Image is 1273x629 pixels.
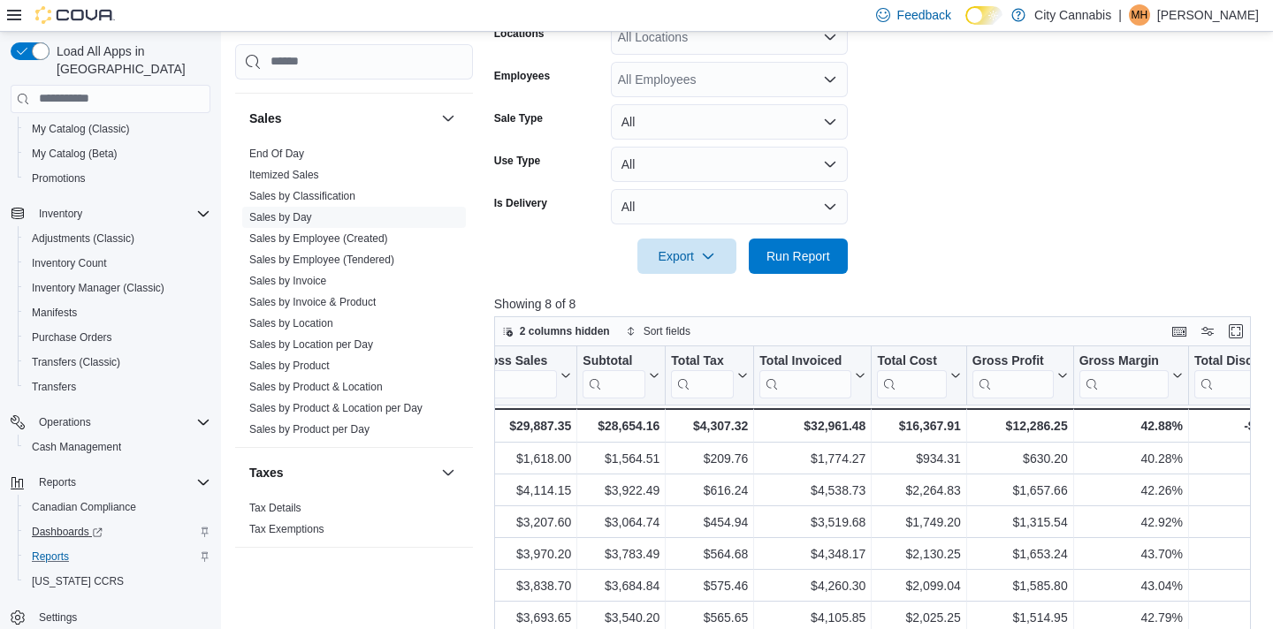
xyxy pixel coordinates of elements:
[494,154,540,168] label: Use Type
[249,189,355,203] span: Sales by Classification
[32,330,112,345] span: Purchase Orders
[25,327,210,348] span: Purchase Orders
[32,472,83,493] button: Reports
[25,228,141,249] a: Adjustments (Classic)
[249,522,324,536] span: Tax Exemptions
[644,324,690,338] span: Sort fields
[1079,448,1183,469] div: 40.28%
[476,352,571,398] button: Gross Sales
[32,306,77,320] span: Manifests
[1169,321,1190,342] button: Keyboard shortcuts
[25,277,210,299] span: Inventory Manager (Classic)
[583,607,659,628] div: $3,540.20
[18,569,217,594] button: [US_STATE] CCRS
[25,352,210,373] span: Transfers (Classic)
[611,189,848,224] button: All
[25,143,125,164] a: My Catalog (Beta)
[25,571,210,592] span: Washington CCRS
[759,448,865,469] div: $1,774.27
[249,110,282,127] h3: Sales
[4,470,217,495] button: Reports
[18,435,217,459] button: Cash Management
[583,512,659,533] div: $3,064.74
[1034,4,1111,26] p: City Cannabis
[1079,480,1183,501] div: 42.26%
[18,276,217,300] button: Inventory Manager (Classic)
[1197,321,1218,342] button: Display options
[759,543,865,565] div: $4,348.17
[671,607,748,628] div: $565.65
[249,523,324,535] a: Tax Exemptions
[759,607,865,628] div: $4,105.85
[249,210,312,224] span: Sales by Day
[32,171,86,186] span: Promotions
[18,141,217,166] button: My Catalog (Beta)
[25,118,137,140] a: My Catalog (Classic)
[32,147,118,161] span: My Catalog (Beta)
[476,352,557,398] div: Gross Sales
[249,275,326,287] a: Sales by Invoice
[249,253,394,267] span: Sales by Employee (Tendered)
[25,168,93,189] a: Promotions
[1157,4,1259,26] p: [PERSON_NAME]
[438,462,459,483] button: Taxes
[972,352,1054,398] div: Gross Profit
[637,239,736,274] button: Export
[972,543,1068,565] div: $1,653.24
[249,232,388,245] a: Sales by Employee (Created)
[877,575,960,596] div: $2,099.04
[476,415,571,436] div: $29,887.35
[249,464,434,481] button: Taxes
[32,412,98,433] button: Operations
[583,543,659,565] div: $3,783.49
[1132,4,1148,26] span: MH
[671,352,748,398] button: Total Tax
[249,338,373,351] a: Sales by Location per Day
[476,607,571,628] div: $3,693.65
[494,196,547,210] label: Is Delivery
[25,253,114,274] a: Inventory Count
[1079,607,1183,628] div: 42.79%
[965,25,966,26] span: Dark Mode
[249,296,376,308] a: Sales by Invoice & Product
[18,495,217,519] button: Canadian Compliance
[39,610,77,625] span: Settings
[671,575,748,596] div: $575.46
[25,376,210,398] span: Transfers
[611,104,848,140] button: All
[25,436,128,458] a: Cash Management
[25,496,210,518] span: Canadian Compliance
[877,607,960,628] div: $2,025.25
[583,575,659,596] div: $3,684.84
[972,415,1068,436] div: $12,286.25
[25,521,110,542] a: Dashboards
[583,352,659,398] button: Subtotal
[32,549,69,564] span: Reports
[749,239,848,274] button: Run Report
[32,380,76,394] span: Transfers
[972,512,1068,533] div: $1,315.54
[671,352,734,369] div: Total Tax
[759,415,865,436] div: $32,961.48
[249,360,330,372] a: Sales by Product
[583,415,659,436] div: $28,654.16
[611,147,848,182] button: All
[671,480,748,501] div: $616.24
[32,281,164,295] span: Inventory Manager (Classic)
[671,352,734,398] div: Total Tax
[249,295,376,309] span: Sales by Invoice & Product
[249,381,383,393] a: Sales by Product & Location
[235,143,473,447] div: Sales
[39,475,76,489] span: Reports
[25,521,210,542] span: Dashboards
[1079,352,1168,398] div: Gross Margin
[476,480,571,501] div: $4,114.15
[25,302,210,323] span: Manifests
[249,110,434,127] button: Sales
[249,169,319,181] a: Itemized Sales
[249,254,394,266] a: Sales by Employee (Tendered)
[1079,352,1168,369] div: Gross Margin
[1225,321,1246,342] button: Enter fullscreen
[32,607,84,628] a: Settings
[972,448,1068,469] div: $630.20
